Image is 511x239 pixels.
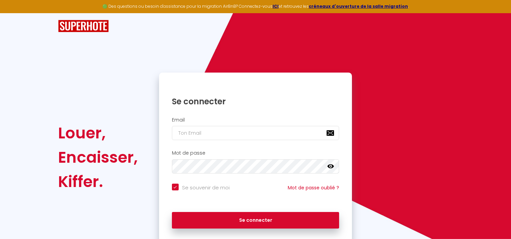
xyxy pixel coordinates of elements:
button: Se connecter [172,212,339,229]
a: Mot de passe oublié ? [288,184,339,191]
h2: Mot de passe [172,150,339,156]
h1: Se connecter [172,96,339,107]
a: ICI [273,3,279,9]
div: Louer, [58,121,138,145]
div: Kiffer. [58,169,138,194]
div: Encaisser, [58,145,138,169]
img: SuperHote logo [58,20,109,32]
input: Ton Email [172,126,339,140]
h2: Email [172,117,339,123]
a: créneaux d'ouverture de la salle migration [309,3,408,9]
